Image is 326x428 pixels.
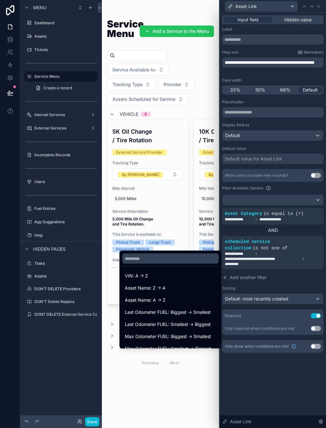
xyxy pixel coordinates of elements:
button: Select Button [107,78,156,91]
a: DON'T DELETE Providers [24,284,98,294]
span: Service Available to: [112,67,156,73]
a: DON'T Delete Repairs [24,297,98,307]
span: 5,000 Miles [115,196,181,201]
span: Provider [164,81,181,88]
button: Select Button [107,64,169,76]
button: Select Button [199,168,269,181]
a: Assets [24,31,98,41]
label: DONT DELETE External Service Calendar [34,312,109,317]
strong: 10,000 Mile Oil Change and Tire Rotation. [199,217,243,226]
span: Tracking Type [112,160,183,166]
button: Select Button [158,78,195,91]
span: Assets being serviced collection [112,257,183,262]
div: External Service Provider [116,150,163,155]
div: Large Truck [149,240,171,245]
span: Vehicle [120,111,138,117]
label: App Suggestions [34,219,97,225]
span: -- [112,265,116,270]
label: Assets [34,34,97,39]
a: Incomplete Records [24,150,98,160]
label: External Services [34,126,88,131]
label: DON'T Delete Repairs [34,299,97,304]
h4: 5K Oil Change / Tire Rotation [112,127,183,144]
div: External Service Provider [203,150,249,155]
label: Help [34,233,97,238]
span: Tracking Type [112,81,143,88]
div: Pickup Truck [203,240,227,245]
label: Incomplete Records [34,152,97,158]
button: Select Button [113,168,183,181]
a: Tasks [24,258,98,269]
span: Asset Name: Z -> A [125,284,166,292]
h1: Service Menu [107,19,155,38]
a: DONT DELETE External Service Calendar [24,309,98,320]
a: Assets [24,271,98,281]
span: Tracking Type [199,160,270,166]
label: Assets [34,274,97,279]
div: Passenger Vehicle [116,247,149,252]
span: Service Description [199,209,270,214]
a: Create a record [32,83,98,93]
a: Service Menu [24,71,98,82]
label: Users [34,179,97,184]
label: Fuel Entries [34,206,97,211]
span: This Service is available to: [199,232,270,237]
span: Menu [33,4,46,11]
label: DON'T DELETE Providers [34,286,97,291]
span: Last Odometer FUEL: Smallest -> Biggest [125,321,211,328]
label: Tickets [34,47,97,52]
span: Last Odometer FUEL: Biggest -> Smallest [125,308,211,316]
button: Select Button [107,93,188,105]
strong: 5,000 Mile Oil Change and Tire Rotation. [112,217,154,226]
a: App Suggestions [24,217,98,227]
span: Max Odometer FUEL: Smallest -> Biggest [125,345,211,352]
a: Fuel Entries [24,203,98,214]
a: Internal Services [24,110,98,120]
span: 10,000 Miles [202,196,267,201]
label: Service Menu [34,74,94,79]
span: Max Odometer FUEL: Biggest -> Smallest [125,333,211,340]
h4: 10K Oil Change / Tire Rotation [199,127,270,144]
label: Internal Services [34,112,88,117]
span: Mile Interval [199,186,270,191]
a: Users [24,177,98,187]
span: Asset Name: A -> Z [125,296,166,304]
div: Pickup Truck [116,240,140,245]
span: This Service is available to: [112,232,183,237]
button: Add a Service to the Menu [140,26,214,37]
span: VIN: A -> Z [125,272,148,280]
a: External Services [24,123,98,133]
a: Help [24,230,98,240]
div: Passenger Vehicle [203,247,236,252]
span: Mile Interval [112,186,183,191]
div: By [PERSON_NAME] [209,172,246,178]
span: Hidden pages [33,246,66,252]
button: Done [85,417,99,426]
label: Tasks [34,261,97,266]
a: Tickets [24,45,98,55]
label: Dashboard [34,20,97,26]
span: Assets Scheduled for Service [112,96,175,102]
a: Dashboard [24,18,98,28]
div: By [PERSON_NAME] [122,172,159,178]
span: Create a record [43,85,72,91]
div: 6 [145,112,147,117]
span: Service Description [112,209,183,214]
